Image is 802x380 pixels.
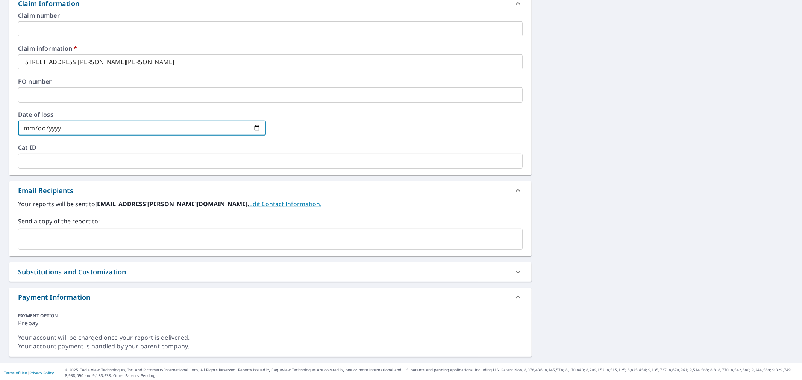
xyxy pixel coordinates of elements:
[9,262,532,282] div: Substitutions and Customization
[4,370,27,375] a: Terms of Use
[18,333,523,342] div: Your account will be charged once your report is delivered.
[18,319,523,333] div: Prepay
[18,199,523,208] label: Your reports will be sent to
[18,292,90,302] div: Payment Information
[18,112,266,118] label: Date of loss
[18,12,523,18] label: Claim number
[18,267,126,277] div: Substitutions and Customization
[18,145,523,151] label: Cat ID
[9,288,532,306] div: Payment Information
[18,312,523,319] div: PAYMENT OPTION
[65,367,798,378] p: © 2025 Eagle View Technologies, Inc. and Pictometry International Corp. All Rights Reserved. Repo...
[18,342,523,351] div: Your account payment is handled by your parent company.
[9,181,532,199] div: Email Recipients
[18,45,523,51] label: Claim information
[18,185,73,196] div: Email Recipients
[29,370,54,375] a: Privacy Policy
[18,78,523,84] label: PO number
[95,200,249,208] b: [EMAIL_ADDRESS][PERSON_NAME][DOMAIN_NAME].
[249,200,321,208] a: EditContactInfo
[18,217,523,226] label: Send a copy of the report to:
[4,371,54,375] p: |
